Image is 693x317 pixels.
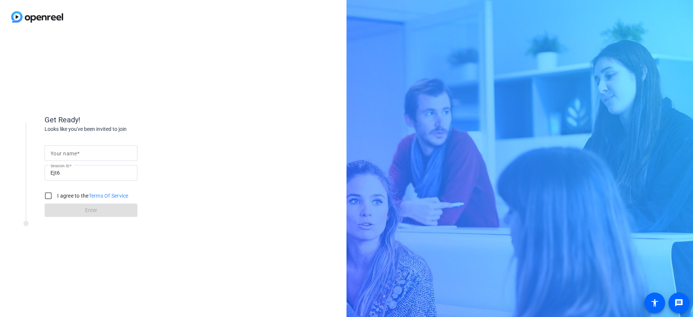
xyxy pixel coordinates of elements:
a: Terms Of Service [89,193,128,199]
mat-label: Your name [51,151,77,156]
mat-icon: message [674,298,683,307]
label: I agree to the [56,192,128,199]
mat-label: Session ID [51,164,69,168]
div: Get Ready! [45,114,193,125]
div: Looks like you've been invited to join [45,125,193,133]
mat-icon: accessibility [650,298,659,307]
